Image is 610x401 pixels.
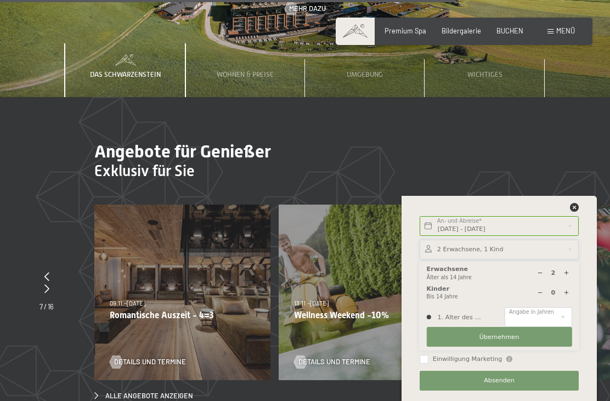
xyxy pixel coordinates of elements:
[467,70,502,78] span: Wichtiges
[105,391,193,401] span: Alle Angebote anzeigen
[289,4,326,14] span: Mehr dazu
[44,302,47,311] span: /
[114,357,186,367] span: Details und Termine
[110,310,255,320] p: Romantische Auszeit - 4=3
[420,371,579,391] button: Absenden
[294,357,370,367] a: Details und Termine
[294,300,329,307] span: 13.11.–[DATE]
[94,391,193,401] a: Alle Angebote anzeigen
[347,70,383,78] span: Umgebung
[294,310,439,320] p: Wellness Weekend -10%
[442,26,481,35] a: Bildergalerie
[385,26,426,35] a: Premium Spa
[94,141,271,162] span: Angebote für Genießer
[48,302,54,311] span: 16
[433,355,502,364] span: Einwilligung Marketing
[94,162,195,180] span: Exklusiv für Sie
[556,26,575,35] span: Menü
[90,70,161,78] span: Das Schwarzenstein
[285,4,326,14] a: Mehr dazu
[110,357,186,367] a: Details und Termine
[427,327,572,347] button: Übernehmen
[298,357,370,367] span: Details und Termine
[496,26,523,35] a: BUCHEN
[217,70,274,78] span: Wohnen & Preise
[39,302,43,311] span: 7
[479,333,519,342] span: Übernehmen
[484,376,515,385] span: Absenden
[110,300,145,307] span: 09.11.–[DATE]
